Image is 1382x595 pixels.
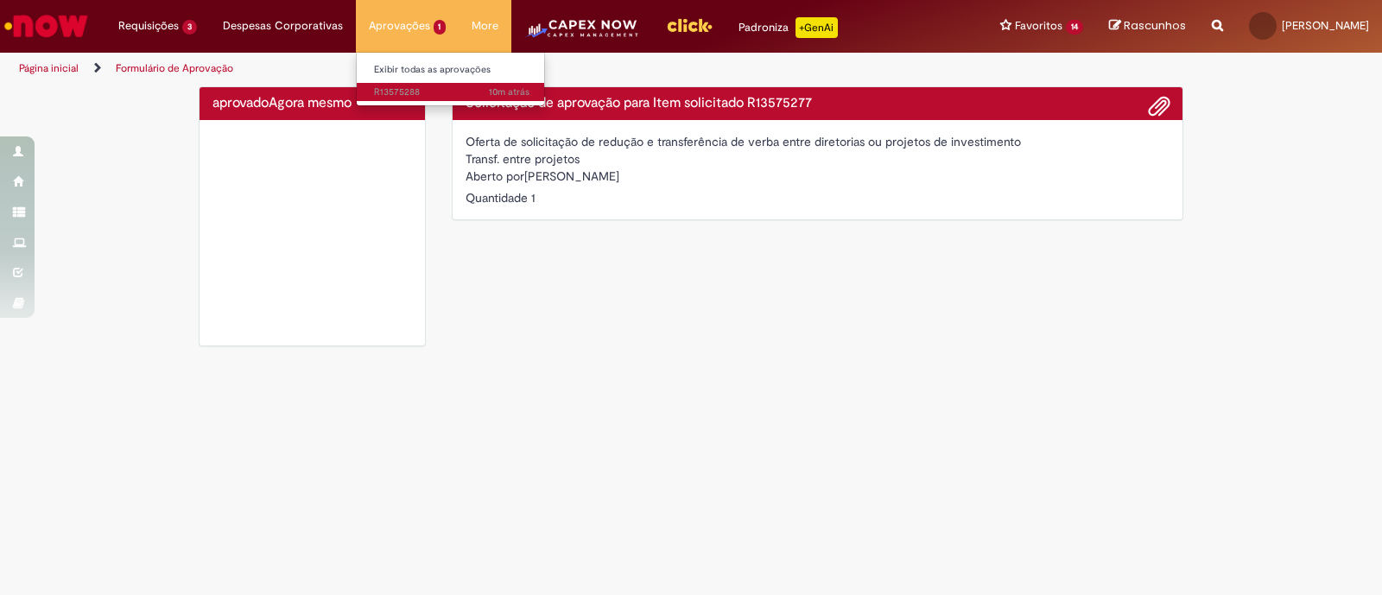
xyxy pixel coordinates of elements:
[466,96,1170,111] h4: Solicitação de aprovação para Item solicitado R13575277
[434,20,447,35] span: 1
[182,20,197,35] span: 3
[466,133,1170,150] div: Oferta de solicitação de redução e transferência de verba entre diretorias ou projetos de investi...
[2,9,91,43] img: ServiceNow
[1066,20,1083,35] span: 14
[357,83,547,102] a: Aberto R13575288 :
[13,53,909,85] ul: Trilhas de página
[1124,17,1186,34] span: Rascunhos
[212,133,412,332] img: sucesso_1.gif
[269,94,352,111] span: Agora mesmo
[269,94,352,111] time: 29/09/2025 10:08:02
[796,17,838,38] p: +GenAi
[223,17,343,35] span: Despesas Corporativas
[19,61,79,75] a: Página inicial
[466,168,524,185] label: Aberto por
[739,17,838,38] div: Padroniza
[466,189,1170,206] div: Quantidade 1
[356,52,546,106] ul: Aprovações
[1109,18,1186,35] a: Rascunhos
[212,96,412,111] h4: aprovado
[116,61,233,75] a: Formulário de Aprovação
[1282,18,1369,33] span: [PERSON_NAME]
[666,12,713,38] img: click_logo_yellow_360x200.png
[524,17,639,52] img: CapexLogo5.png
[357,60,547,79] a: Exibir todas as aprovações
[466,150,1170,168] div: Transf. entre projetos
[1015,17,1062,35] span: Favoritos
[489,85,529,98] time: 29/09/2025 09:57:54
[118,17,179,35] span: Requisições
[369,17,430,35] span: Aprovações
[472,17,498,35] span: More
[466,168,1170,189] div: [PERSON_NAME]
[374,85,529,99] span: R13575288
[489,85,529,98] span: 10m atrás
